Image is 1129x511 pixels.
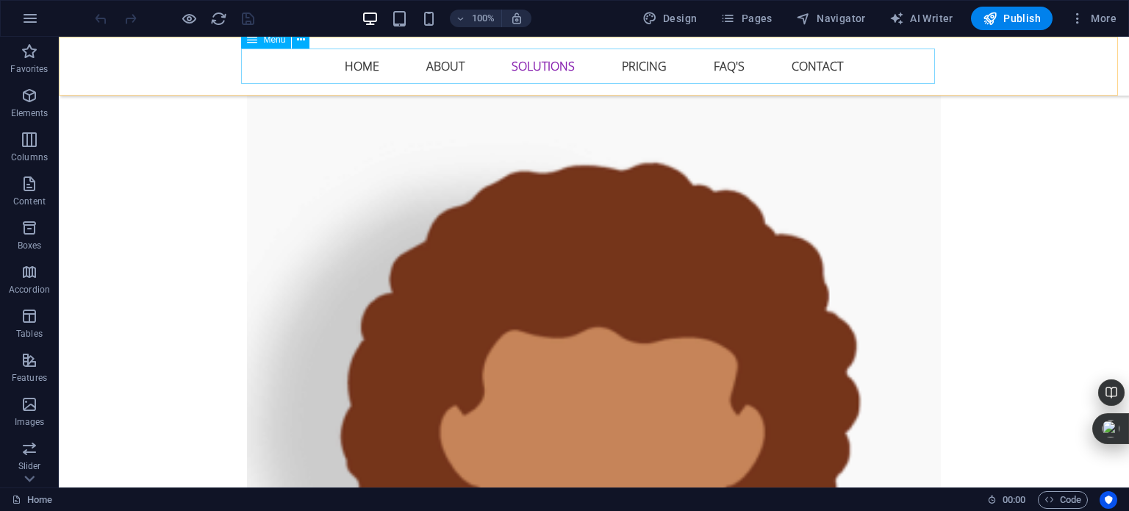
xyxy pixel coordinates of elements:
[720,11,772,26] span: Pages
[11,151,48,163] p: Columns
[12,491,52,509] a: Click to cancel selection. Double-click to open Pages
[472,10,495,27] h6: 100%
[15,416,45,428] p: Images
[263,35,285,44] span: Menu
[790,7,872,30] button: Navigator
[18,240,42,251] p: Boxes
[642,11,698,26] span: Design
[180,10,198,27] button: Click here to leave preview mode and continue editing
[884,7,959,30] button: AI Writer
[1013,494,1015,505] span: :
[210,10,227,27] i: Reload page
[637,7,703,30] button: Design
[983,11,1041,26] span: Publish
[18,460,41,472] p: Slider
[987,491,1026,509] h6: Session time
[1070,11,1117,26] span: More
[1044,491,1081,509] span: Code
[971,7,1053,30] button: Publish
[714,7,778,30] button: Pages
[889,11,953,26] span: AI Writer
[1100,491,1117,509] button: Usercentrics
[1003,491,1025,509] span: 00 00
[637,7,703,30] div: Design (Ctrl+Alt+Y)
[450,10,502,27] button: 100%
[510,12,523,25] i: On resize automatically adjust zoom level to fit chosen device.
[13,196,46,207] p: Content
[796,11,866,26] span: Navigator
[16,328,43,340] p: Tables
[10,63,48,75] p: Favorites
[9,284,50,296] p: Accordion
[1064,7,1122,30] button: More
[12,372,47,384] p: Features
[1038,491,1088,509] button: Code
[11,107,49,119] p: Elements
[209,10,227,27] button: reload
